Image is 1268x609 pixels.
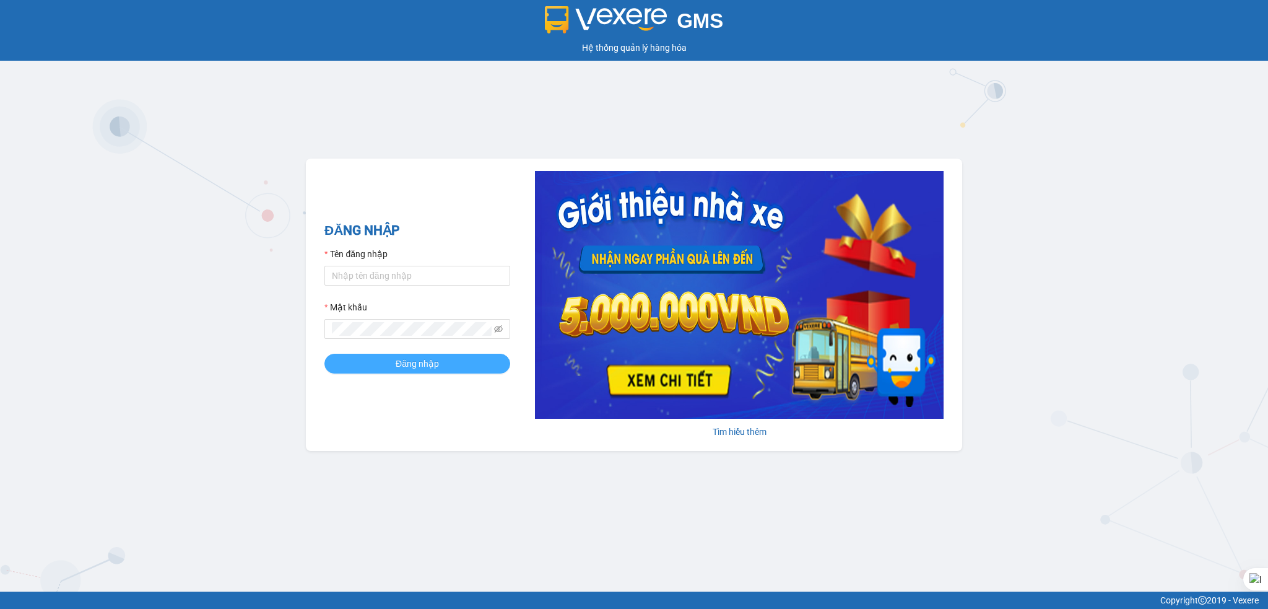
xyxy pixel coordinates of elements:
[535,171,944,419] img: banner-0
[545,19,724,28] a: GMS
[332,322,492,336] input: Mật khẩu
[677,9,723,32] span: GMS
[1198,596,1207,605] span: copyright
[9,594,1259,607] div: Copyright 2019 - Vexere
[324,300,367,314] label: Mật khẩu
[3,41,1265,55] div: Hệ thống quản lý hàng hóa
[396,357,439,370] span: Đăng nhập
[324,266,510,286] input: Tên đăng nhập
[545,6,667,33] img: logo 2
[324,247,388,261] label: Tên đăng nhập
[535,425,944,439] div: Tìm hiểu thêm
[494,325,503,333] span: eye-invisible
[324,221,510,241] h2: ĐĂNG NHẬP
[324,354,510,374] button: Đăng nhập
